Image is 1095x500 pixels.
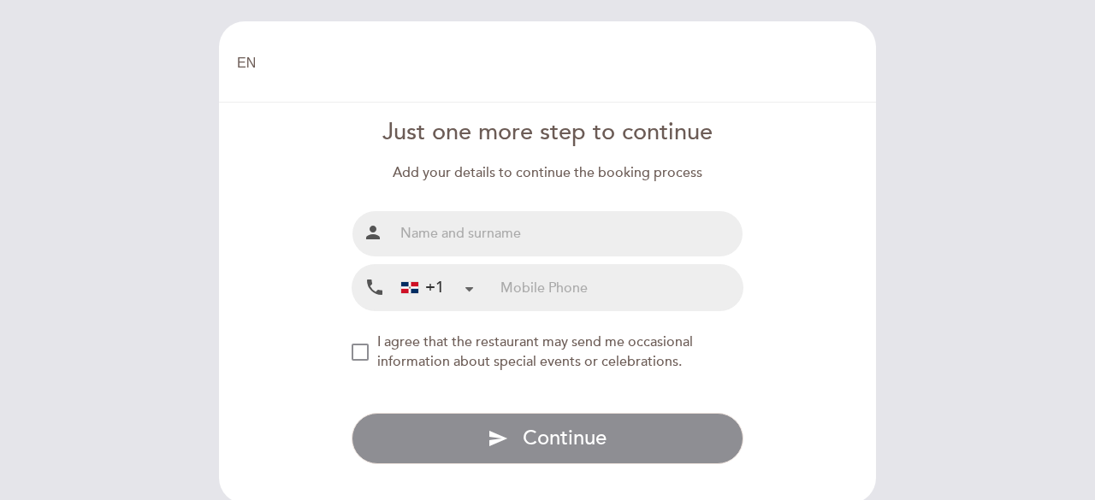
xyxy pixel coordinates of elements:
[363,222,383,243] i: person
[500,265,743,310] input: Mobile Phone
[352,163,744,183] div: Add your details to continue the booking process
[377,333,693,370] span: I agree that the restaurant may send me occasional information about special events or celebrations.
[352,332,744,372] md-checkbox: NEW_MODAL_AGREE_RESTAURANT_SEND_OCCASIONAL_INFO
[523,426,607,450] span: Continue
[401,277,444,299] div: +1
[364,277,385,298] i: local_phone
[352,116,744,150] div: Just one more step to continue
[394,211,743,256] input: Name and surname
[394,266,480,309] div: Dominican Republic (República Dominicana): +1
[352,413,744,464] button: send Continue
[488,428,508,449] i: send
